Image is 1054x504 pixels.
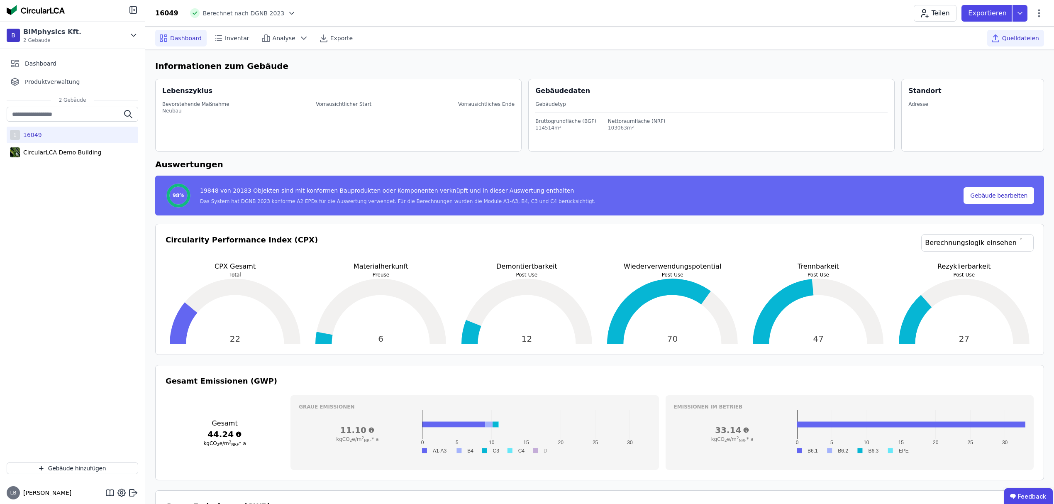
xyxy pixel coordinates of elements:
div: 16049 [20,131,42,139]
div: Gebäudedaten [535,86,894,96]
div: 1 [10,130,20,140]
div: 103063m² [608,125,666,131]
div: Das System hat DGNB 2023 konforme A2 EPDs für die Auswertung verwendet. Für die Berechnungen wurd... [200,198,595,205]
span: Produktverwaltung [25,78,80,86]
h3: Gesamt Emissionen (GWP) [166,375,1034,387]
button: Teilen [914,5,956,22]
p: Exportieren [968,8,1008,18]
img: Concular [7,5,65,15]
button: Gebäude hinzufügen [7,462,138,474]
span: 2 Gebäude [23,37,81,44]
p: Materialherkunft [311,262,450,272]
sub: 2 [725,438,727,443]
div: 114514m² [535,125,596,131]
div: Lebenszyklus [162,86,212,96]
p: Post-Use [749,272,888,278]
sub: 2 [350,438,352,443]
h3: Emissionen im betrieb [674,404,1025,410]
sup: 2 [229,440,232,444]
span: 2 Gebäude [51,97,95,103]
span: Berechnet nach DGNB 2023 [203,9,285,17]
sub: NRF [739,438,747,443]
span: Dashboard [25,59,56,68]
p: Preuse [311,272,450,278]
h3: Circularity Performance Index (CPX) [166,234,318,262]
div: -- [458,108,515,114]
p: Rezyklierbarkeit [895,262,1034,272]
p: Total [166,272,305,278]
p: CPX Gesamt [166,262,305,272]
sub: NRF [364,438,371,443]
p: Post-Use [895,272,1034,278]
span: Inventar [225,34,249,42]
h3: Gesamt [166,418,284,428]
sub: 2 [217,443,220,447]
h3: 44.24 [166,428,284,440]
div: Vorrausichtlicher Start [316,101,371,108]
span: kgCO e/m * a [711,436,754,442]
a: Berechnungslogik einsehen [921,234,1034,252]
h3: Graue Emissionen [299,404,650,410]
p: Post-Use [603,272,742,278]
div: Gebäudetyp [535,101,888,108]
sup: 2 [737,436,739,440]
h6: Informationen zum Gebäude [155,60,1044,72]
p: Trennbarkeit [749,262,888,272]
div: Standort [908,86,941,96]
div: -- [908,108,928,114]
div: Neubau [162,108,229,114]
img: CircularLCA Demo Building [10,146,20,159]
span: kgCO e/m * a [336,436,378,442]
h6: Auswertungen [155,158,1044,171]
div: B [7,29,20,42]
button: Gebäude bearbeiten [964,187,1034,204]
p: Wiederverwendungspotential [603,262,742,272]
div: -- [316,108,371,114]
div: Nettoraumfläche (NRF) [608,118,666,125]
div: 19848 von 20183 Objekten sind mit konformen Bauprodukten oder Komponenten verknüpft und in dieser... [200,186,595,198]
span: 98% [173,192,185,199]
div: CircularLCA Demo Building [20,148,101,157]
div: Bevorstehende Maßnahme [162,101,229,108]
span: [PERSON_NAME] [20,489,71,497]
h3: 33.14 [674,424,791,436]
div: 16049 [155,8,178,18]
div: Vorrausichtliches Ende [458,101,515,108]
sub: NRF [231,443,239,447]
p: Demontiertbarkeit [457,262,596,272]
div: Bruttogrundfläche (BGF) [535,118,596,125]
div: BIMphysics Kft. [23,27,81,37]
h3: 11.10 [299,424,416,436]
span: Quelldateien [1002,34,1039,42]
span: Analyse [273,34,295,42]
span: LB [10,490,17,495]
div: Adresse [908,101,928,108]
span: Exporte [330,34,353,42]
span: Dashboard [170,34,202,42]
sup: 2 [361,436,364,440]
span: kgCO e/m * a [203,440,246,446]
p: Post-Use [457,272,596,278]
